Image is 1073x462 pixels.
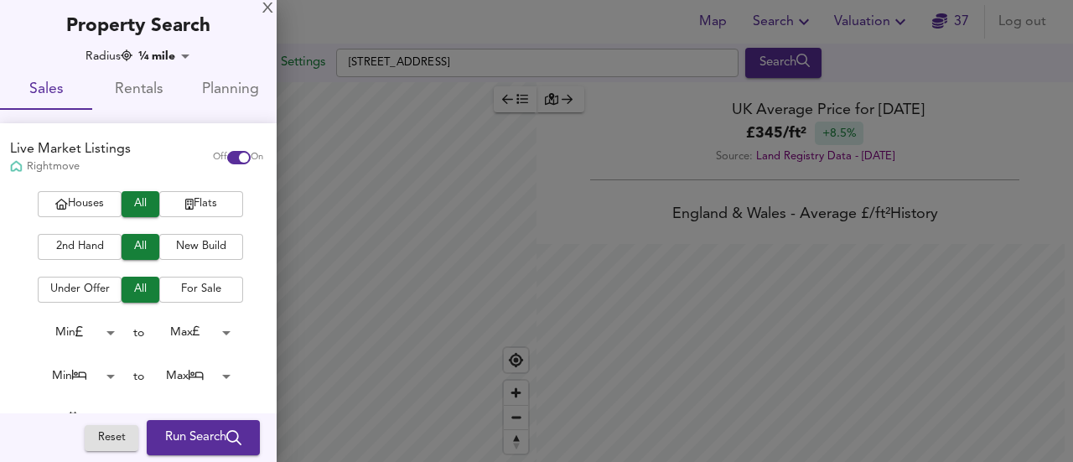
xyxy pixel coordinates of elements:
[144,363,236,389] div: Max
[133,324,144,341] div: to
[168,237,235,257] span: New Build
[38,234,122,260] button: 2nd Hand
[86,48,132,65] div: Radius
[10,159,131,174] div: Rightmove
[168,280,235,299] span: For Sale
[213,151,227,164] span: Off
[122,191,159,217] button: All
[85,425,138,451] button: Reset
[124,411,196,428] div: Anytime
[194,77,267,103] span: Planning
[10,160,23,174] img: Rightmove
[122,277,159,303] button: All
[102,77,174,103] span: Rentals
[93,428,130,448] span: Reset
[130,237,151,257] span: All
[46,237,113,257] span: 2nd Hand
[251,151,263,164] span: On
[46,280,113,299] span: Under Offer
[168,195,235,214] span: Flats
[159,234,243,260] button: New Build
[130,195,151,214] span: All
[144,319,236,345] div: Max
[130,280,151,299] span: All
[122,234,159,260] button: All
[46,195,113,214] span: Houses
[38,191,122,217] button: Houses
[10,77,82,103] span: Sales
[147,420,260,455] button: Run Search
[29,363,121,389] div: Min
[29,319,121,345] div: Min
[10,140,131,159] div: Live Market Listings
[68,411,116,428] div: Added
[133,368,144,385] div: to
[38,277,122,303] button: Under Offer
[133,48,195,65] div: ¼ mile
[159,277,243,303] button: For Sale
[159,191,243,217] button: Flats
[165,427,241,449] span: Run Search
[262,3,273,15] div: X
